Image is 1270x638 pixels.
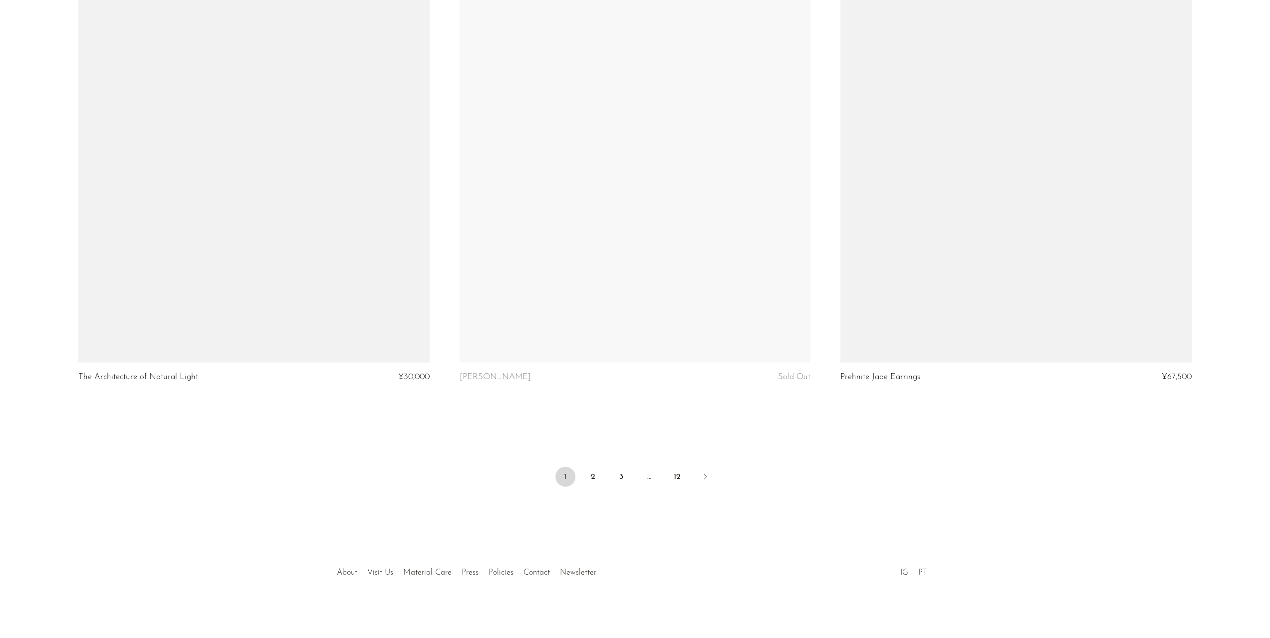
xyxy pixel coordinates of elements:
a: PT [918,569,927,577]
a: The Architecture of Natural Light [78,373,198,382]
span: Sold Out [778,373,810,381]
a: Next [695,467,715,489]
a: Prehnite Jade Earrings [840,373,920,382]
span: ¥67,500 [1162,373,1192,381]
a: 3 [611,467,631,487]
a: Visit Us [367,569,393,577]
span: 1 [555,467,575,487]
a: Policies [489,569,513,577]
a: 12 [667,467,687,487]
a: Press [462,569,479,577]
a: [PERSON_NAME] [460,373,531,382]
span: ¥30,000 [398,373,430,381]
a: 2 [583,467,603,487]
a: Material Care [403,569,452,577]
a: About [337,569,357,577]
span: … [639,467,659,487]
ul: Social Medias [895,561,932,580]
a: IG [900,569,908,577]
a: Contact [523,569,550,577]
ul: Quick links [332,561,601,580]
